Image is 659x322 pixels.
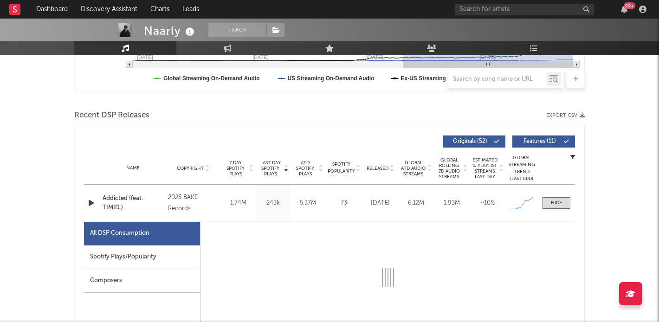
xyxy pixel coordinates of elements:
[401,160,426,177] span: Global ATD Audio Streams
[84,222,200,245] div: All DSP Consumption
[621,6,627,13] button: 99+
[103,165,163,172] div: Name
[448,76,546,83] input: Search by song name or URL
[455,4,594,15] input: Search for artists
[74,110,149,121] span: Recent DSP Releases
[518,139,561,144] span: Features ( 11 )
[436,199,467,208] div: 1.93M
[546,113,585,118] button: Export CSV
[472,199,503,208] div: ~ 10 %
[168,192,219,214] div: 2025 BAKE Records
[293,199,323,208] div: 5.37M
[144,23,197,39] div: Naarly
[258,199,288,208] div: 243k
[436,157,462,180] span: Global Rolling 7D Audio Streams
[223,160,248,177] span: 7 Day Spotify Plays
[472,157,497,180] span: Estimated % Playlist Streams Last Day
[443,135,505,148] button: Originals(52)
[293,160,317,177] span: ATD Spotify Plays
[103,194,163,212] a: Addicted (feat. TIMID.)
[208,23,266,37] button: Track
[84,269,200,293] div: Composers
[508,155,536,182] div: Global Streaming Trend (Last 60D)
[365,199,396,208] div: [DATE]
[177,166,204,171] span: Copyright
[367,166,388,171] span: Released
[258,160,283,177] span: Last Day Spotify Plays
[90,228,149,239] div: All DSP Consumption
[84,245,200,269] div: Spotify Plays/Popularity
[401,199,432,208] div: 6.12M
[512,135,575,148] button: Features(11)
[328,199,360,208] div: 73
[624,2,635,9] div: 99 +
[449,139,491,144] span: Originals ( 52 )
[328,161,355,175] span: Spotify Popularity
[223,199,253,208] div: 1.74M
